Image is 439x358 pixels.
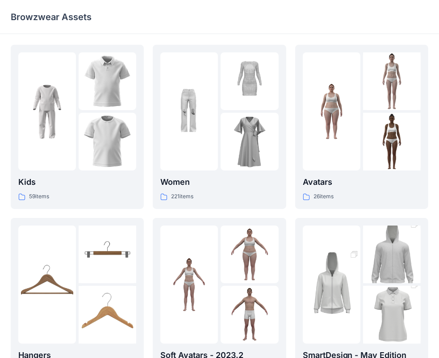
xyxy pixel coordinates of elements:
img: folder 3 [221,286,278,344]
img: folder 1 [303,241,360,328]
img: folder 2 [79,226,136,283]
img: folder 2 [363,211,421,298]
p: 59 items [29,192,49,201]
a: folder 1folder 2folder 3Kids59items [11,45,144,209]
img: folder 2 [221,226,278,283]
p: Women [160,176,278,188]
p: Browzwear Assets [11,11,92,23]
img: folder 3 [79,286,136,344]
p: Kids [18,176,136,188]
img: folder 2 [221,52,278,110]
img: folder 2 [79,52,136,110]
img: folder 1 [160,83,218,141]
a: folder 1folder 2folder 3Women221items [153,45,286,209]
p: Avatars [303,176,421,188]
img: folder 3 [79,113,136,170]
img: folder 1 [303,83,360,141]
a: folder 1folder 2folder 3Avatars26items [295,45,428,209]
img: folder 1 [160,256,218,313]
p: 26 items [314,192,334,201]
img: folder 1 [18,83,76,141]
img: folder 3 [363,113,421,170]
img: folder 1 [18,256,76,313]
img: folder 2 [363,52,421,110]
img: folder 3 [221,113,278,170]
p: 221 items [171,192,193,201]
